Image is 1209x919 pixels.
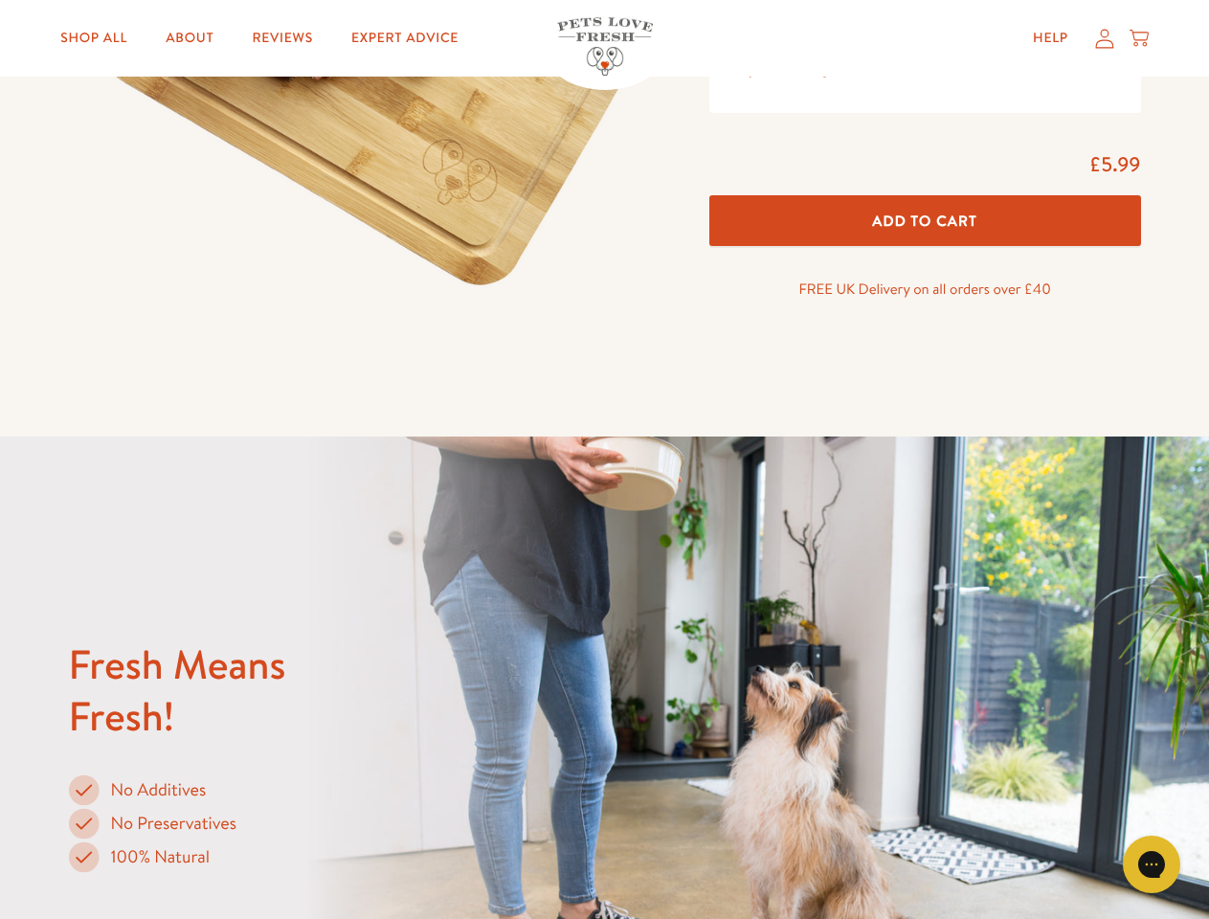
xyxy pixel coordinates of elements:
h2: Fresh Means Fresh! [69,639,426,743]
span: £5.99 [1089,150,1141,178]
a: Reviews [236,19,327,57]
button: Add To Cart [709,195,1141,246]
img: Pets Love Fresh [557,17,653,76]
p: FREE UK Delivery on all orders over £40 [709,277,1141,302]
li: 100% Natural [69,841,426,874]
li: No Preservatives [69,807,426,841]
iframe: Gorgias live chat messenger [1113,829,1190,900]
a: Help [1018,19,1084,57]
a: Shop All [45,19,143,57]
span: Add To Cart [872,211,977,231]
li: No Additives [69,773,426,807]
a: About [150,19,229,57]
a: Expert Advice [336,19,474,57]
